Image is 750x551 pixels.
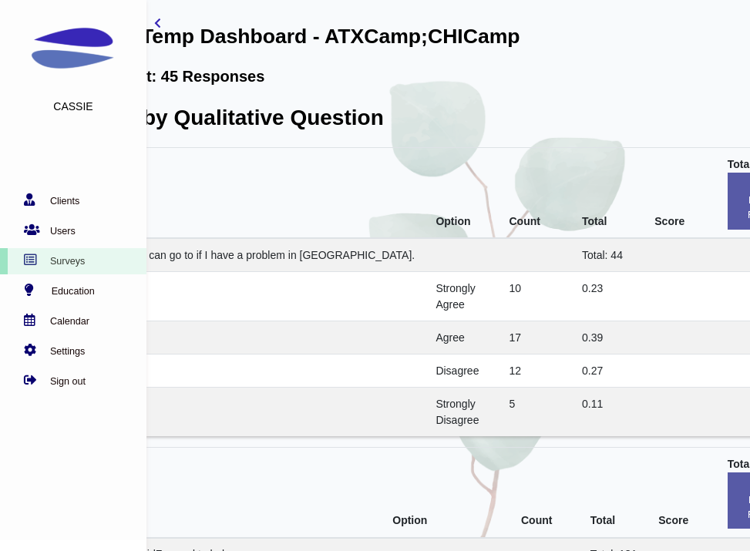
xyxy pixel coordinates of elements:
th: Count [513,448,582,538]
th: Count [501,148,574,238]
td: 0.23 [574,272,647,321]
td: 0.27 [574,354,647,388]
td: 17 [501,321,574,354]
span: Users [50,226,76,237]
td: Strongly Disagree [428,388,501,437]
th: Option [428,148,501,238]
img: main_logo.svg [27,4,119,96]
a: toggle-sidebar [154,15,161,32]
th: Total [582,448,651,538]
td: Disagree [428,354,501,388]
span: I have friends I can go to if I have a problem in [GEOGRAPHIC_DATA]. [76,249,415,261]
span: Calendar [50,316,89,327]
th: Question [67,148,428,238]
a: education [2,284,139,299]
td: Total: 44 [574,238,647,272]
th: Option [385,448,513,538]
span: Education [52,286,95,297]
th: Score [651,448,720,538]
span: Clients [50,196,80,207]
span: Settings [50,346,86,357]
td: 5 [501,388,574,437]
td: Strongly Agree [428,272,501,321]
td: 0.39 [574,321,647,354]
th: Score [647,148,719,238]
th: Total [574,148,647,238]
span: Sign out [50,376,86,387]
th: Question [67,448,385,538]
td: 0.11 [574,388,647,437]
td: 12 [501,354,574,388]
td: 10 [501,272,574,321]
td: Agree [428,321,501,354]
